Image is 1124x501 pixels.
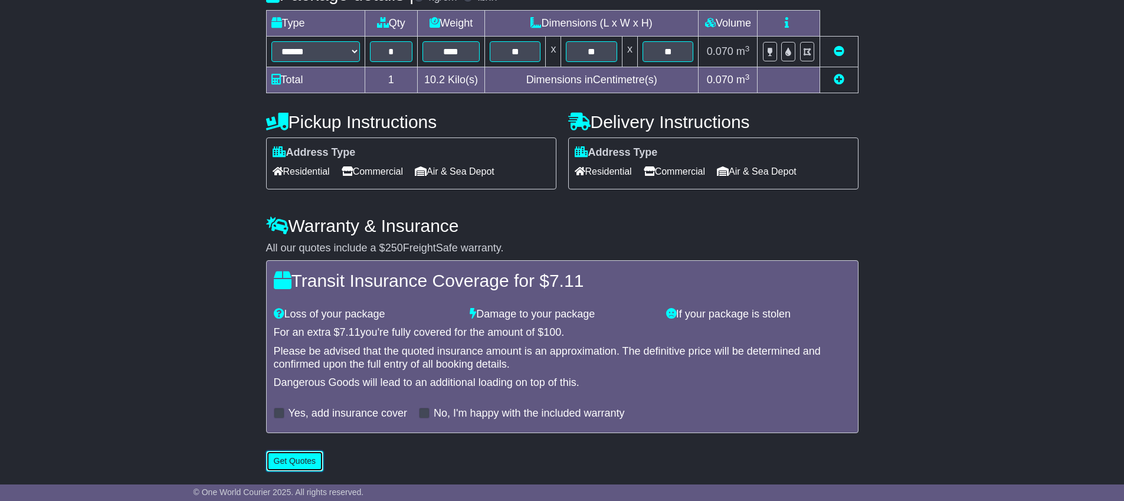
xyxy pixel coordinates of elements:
label: Address Type [273,146,356,159]
a: Remove this item [834,45,844,57]
sup: 3 [745,44,750,53]
div: If your package is stolen [660,308,857,321]
span: 100 [543,326,561,338]
span: m [736,45,750,57]
td: Dimensions in Centimetre(s) [484,67,699,93]
td: Volume [699,11,758,37]
span: 10.2 [424,74,445,86]
a: Add new item [834,74,844,86]
span: 7.11 [549,271,584,290]
td: x [622,37,637,67]
span: 250 [385,242,403,254]
span: Air & Sea Depot [717,162,797,181]
span: Air & Sea Depot [415,162,494,181]
td: Dimensions (L x W x H) [484,11,699,37]
sup: 3 [745,73,750,81]
td: Qty [365,11,417,37]
span: Residential [575,162,632,181]
div: Damage to your package [464,308,660,321]
td: Kilo(s) [417,67,484,93]
h4: Warranty & Insurance [266,216,858,235]
td: Total [266,67,365,93]
span: © One World Courier 2025. All rights reserved. [194,487,364,497]
div: For an extra $ you're fully covered for the amount of $ . [274,326,851,339]
span: Commercial [644,162,705,181]
span: m [736,74,750,86]
span: 7.11 [340,326,361,338]
h4: Transit Insurance Coverage for $ [274,271,851,290]
label: Address Type [575,146,658,159]
div: All our quotes include a $ FreightSafe warranty. [266,242,858,255]
label: Yes, add insurance cover [289,407,407,420]
span: 0.070 [707,74,733,86]
td: Weight [417,11,484,37]
span: Residential [273,162,330,181]
td: x [546,37,561,67]
div: Please be advised that the quoted insurance amount is an approximation. The definitive price will... [274,345,851,371]
span: 0.070 [707,45,733,57]
h4: Pickup Instructions [266,112,556,132]
div: Loss of your package [268,308,464,321]
td: Type [266,11,365,37]
label: No, I'm happy with the included warranty [434,407,625,420]
button: Get Quotes [266,451,324,471]
span: Commercial [342,162,403,181]
td: 1 [365,67,417,93]
h4: Delivery Instructions [568,112,858,132]
div: Dangerous Goods will lead to an additional loading on top of this. [274,376,851,389]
